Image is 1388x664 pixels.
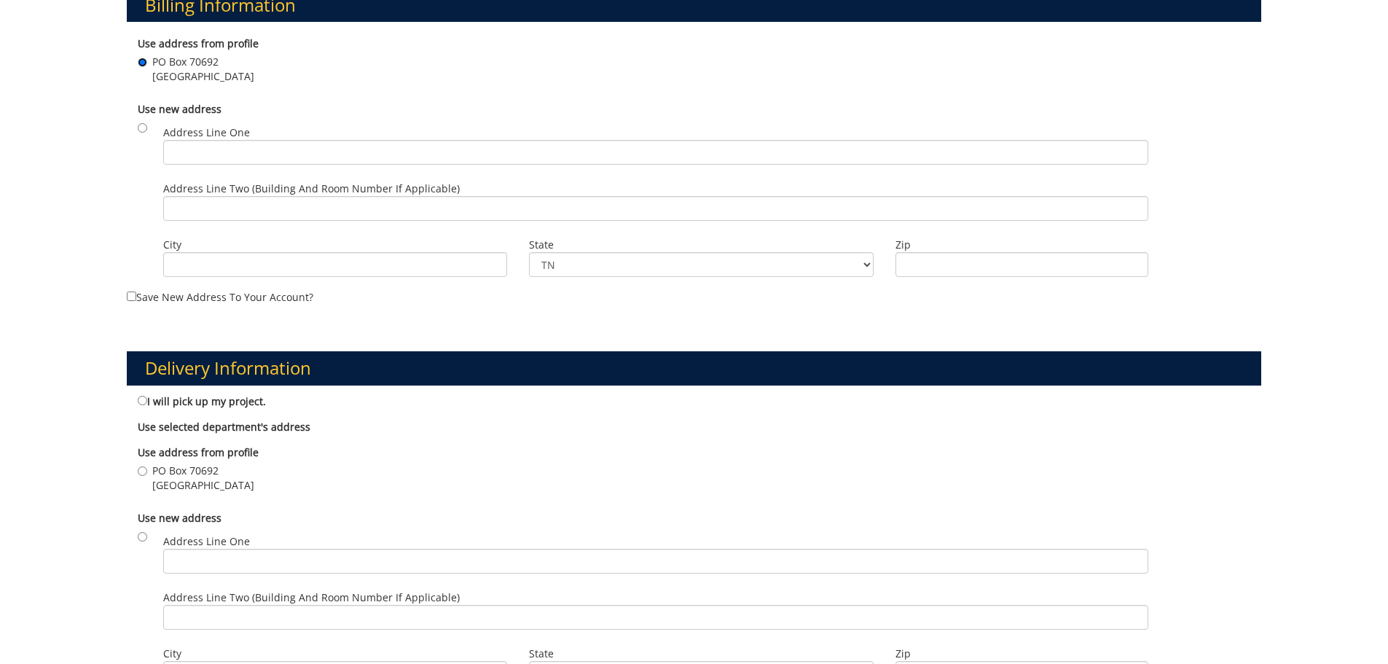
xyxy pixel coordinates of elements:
[138,102,221,116] b: Use new address
[138,466,147,476] input: PO Box 70692 [GEOGRAPHIC_DATA]
[529,647,874,661] label: State
[529,238,874,252] label: State
[138,445,259,459] b: Use address from profile
[152,55,254,69] span: PO Box 70692
[163,238,508,252] label: City
[138,420,310,434] b: Use selected department's address
[138,58,147,67] input: PO Box 70692 [GEOGRAPHIC_DATA]
[163,605,1148,630] input: Address Line Two (Building and Room Number if applicable)
[895,647,1148,661] label: Zip
[127,292,136,301] input: Save new address to your account?
[138,36,259,50] b: Use address from profile
[895,252,1148,277] input: Zip
[138,393,266,409] label: I will pick up my project.
[138,511,221,525] b: Use new address
[163,534,1148,574] label: Address Line One
[163,196,1148,221] input: Address Line Two (Building and Room Number if applicable)
[163,125,1148,165] label: Address Line One
[163,590,1148,630] label: Address Line Two (Building and Room Number if applicable)
[152,464,254,478] span: PO Box 70692
[163,252,508,277] input: City
[163,181,1148,221] label: Address Line Two (Building and Room Number if applicable)
[163,549,1148,574] input: Address Line One
[152,478,254,493] span: [GEOGRAPHIC_DATA]
[895,238,1148,252] label: Zip
[163,140,1148,165] input: Address Line One
[138,396,147,405] input: I will pick up my project.
[127,351,1262,385] h3: Delivery Information
[163,647,508,661] label: City
[152,69,254,84] span: [GEOGRAPHIC_DATA]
